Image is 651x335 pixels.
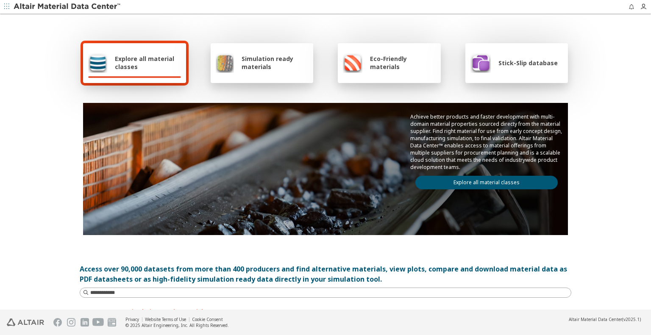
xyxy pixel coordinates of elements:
a: Privacy [125,316,139,322]
a: Cookie Consent [192,316,223,322]
a: Explore all material classes [415,176,558,189]
img: Eco-Friendly materials [343,53,362,73]
span: Altair Material Data Center [569,316,622,322]
span: Eco-Friendly materials [370,55,435,71]
img: Stick-Slip database [470,53,491,73]
div: © 2025 Altair Engineering, Inc. All Rights Reserved. [125,322,229,328]
div: (v2025.1) [569,316,641,322]
p: Achieve better products and faster development with multi-domain material properties sourced dire... [410,113,563,171]
img: Altair Engineering [7,318,44,326]
span: Simulation ready materials [242,55,308,71]
div: Access over 90,000 datasets from more than 400 producers and find alternative materials, view plo... [80,264,571,284]
img: Altair Material Data Center [14,3,122,11]
span: Explore all material classes [115,55,181,71]
span: Stick-Slip database [498,59,558,67]
img: Explore all material classes [88,53,107,73]
p: Instant access to simulations ready materials [80,308,571,315]
img: Simulation ready materials [216,53,234,73]
a: Website Terms of Use [145,316,186,322]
